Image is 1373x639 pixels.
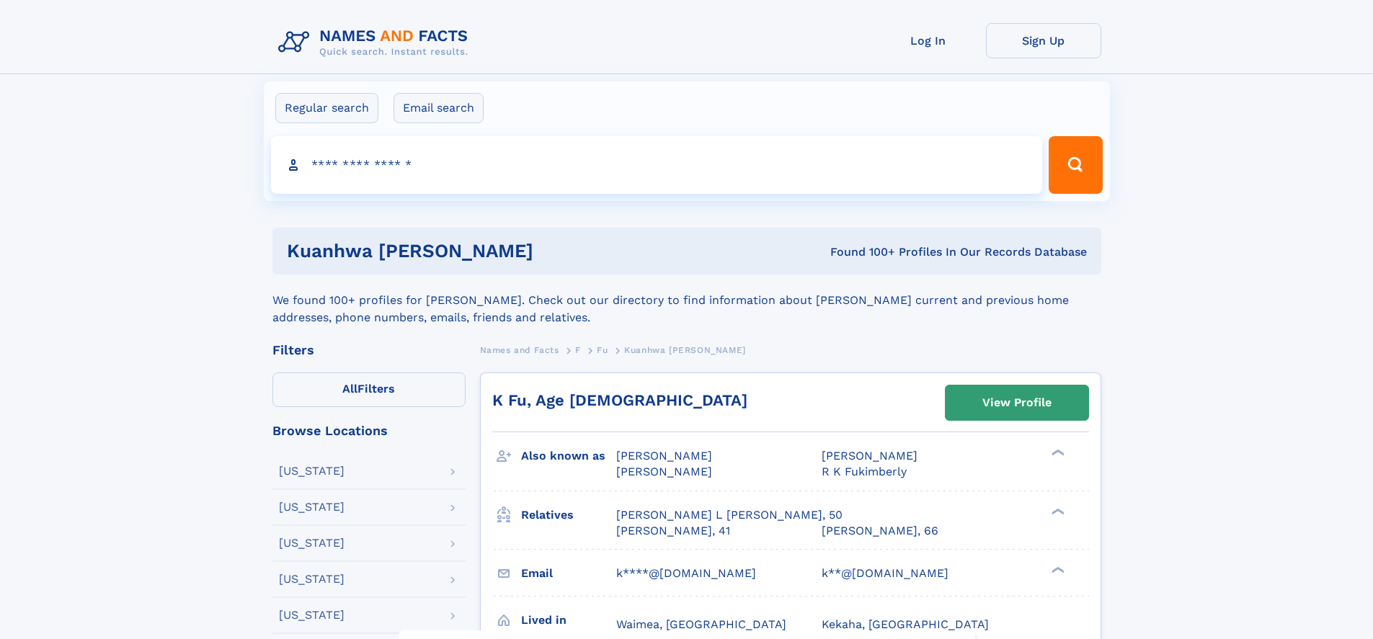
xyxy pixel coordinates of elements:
[272,23,480,62] img: Logo Names and Facts
[492,391,747,409] a: K Fu, Age [DEMOGRAPHIC_DATA]
[986,23,1101,58] a: Sign Up
[480,341,559,359] a: Names and Facts
[279,609,345,621] div: [US_STATE]
[394,93,484,123] label: Email search
[279,573,345,585] div: [US_STATE]
[272,424,466,437] div: Browse Locations
[616,449,712,463] span: [PERSON_NAME]
[822,523,938,539] a: [PERSON_NAME], 66
[871,23,986,58] a: Log In
[279,537,345,549] div: [US_STATE]
[287,242,682,260] h1: kuanhwa [PERSON_NAME]
[616,465,712,478] span: [PERSON_NAME]
[682,244,1087,260] div: Found 100+ Profiles In Our Records Database
[272,274,1101,326] div: We found 100+ profiles for [PERSON_NAME]. Check out our directory to find information about [PERS...
[279,465,345,477] div: [US_STATE]
[1049,136,1102,194] button: Search Button
[822,449,917,463] span: [PERSON_NAME]
[275,93,378,123] label: Regular search
[521,608,616,633] h3: Lived in
[597,341,608,359] a: Fu
[1048,448,1065,457] div: ❯
[272,372,466,407] label: Filters
[616,507,843,523] a: [PERSON_NAME] L [PERSON_NAME], 50
[271,136,1043,194] input: search input
[1048,506,1065,516] div: ❯
[946,385,1088,420] a: View Profile
[279,501,345,513] div: [US_STATE]
[822,465,907,478] span: R K Fukimberly
[521,503,616,527] h3: Relatives
[597,345,608,355] span: Fu
[616,523,730,539] a: [PERSON_NAME], 41
[521,561,616,586] h3: Email
[616,617,786,631] span: Waimea, [GEOGRAPHIC_DATA]
[575,341,581,359] a: F
[521,444,616,468] h3: Also known as
[342,382,357,396] span: All
[575,345,581,355] span: F
[822,617,989,631] span: Kekaha, [GEOGRAPHIC_DATA]
[624,345,746,355] span: Kuanhwa [PERSON_NAME]
[272,344,466,357] div: Filters
[982,386,1052,419] div: View Profile
[822,566,948,580] span: k**@[DOMAIN_NAME]
[1048,565,1065,574] div: ❯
